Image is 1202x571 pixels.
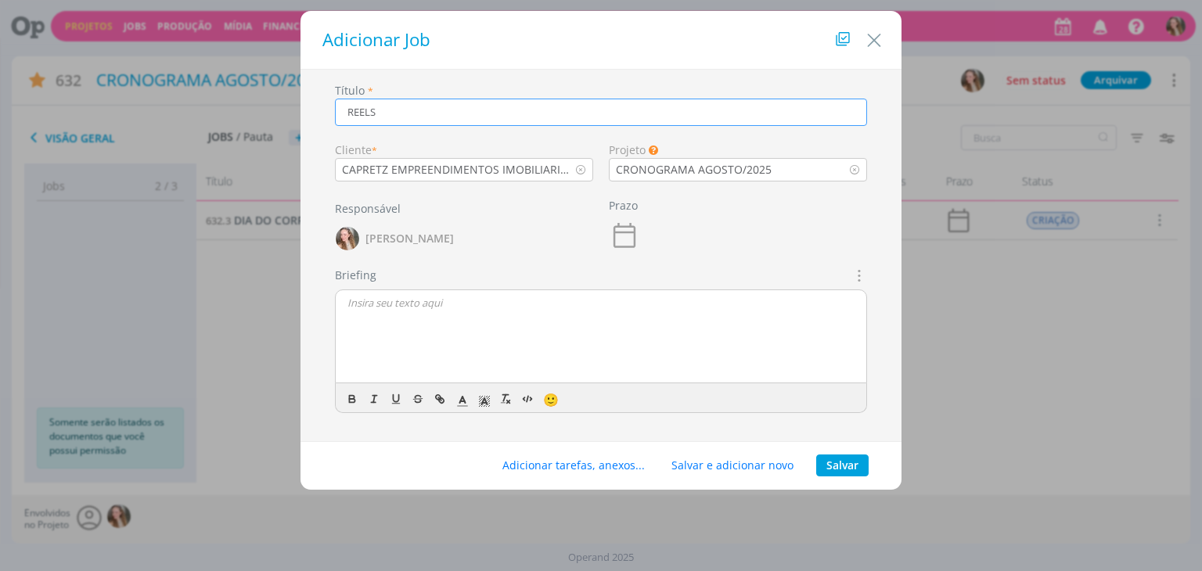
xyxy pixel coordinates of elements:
[335,223,455,254] button: G[PERSON_NAME]
[661,454,804,476] button: Salvar e adicionar novo
[609,142,867,158] div: Projeto
[336,161,575,178] div: CAPRETZ EMPREENDIMENTOS IMOBILIARIOS LTDA
[610,161,775,178] div: CRONOGRAMA AGOSTO/2025
[342,161,575,178] div: CAPRETZ EMPREENDIMENTOS IMOBILIARIOS LTDA
[816,454,869,476] button: Salvar
[335,267,376,283] label: Briefing
[473,390,495,408] span: Cor de Fundo
[862,21,886,52] button: Close
[335,142,593,158] div: Cliente
[616,161,775,178] div: CRONOGRAMA AGOSTO/2025
[543,391,559,408] span: 🙂
[300,11,901,490] div: dialog
[365,233,454,244] span: [PERSON_NAME]
[335,82,365,99] label: Título
[492,454,655,476] button: Adicionar tarefas, anexos...
[316,27,886,53] h1: Adicionar Job
[336,227,359,250] img: G
[452,390,473,408] span: Cor do Texto
[335,200,401,217] label: Responsável
[539,390,561,408] button: 🙂
[609,197,638,214] label: Prazo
